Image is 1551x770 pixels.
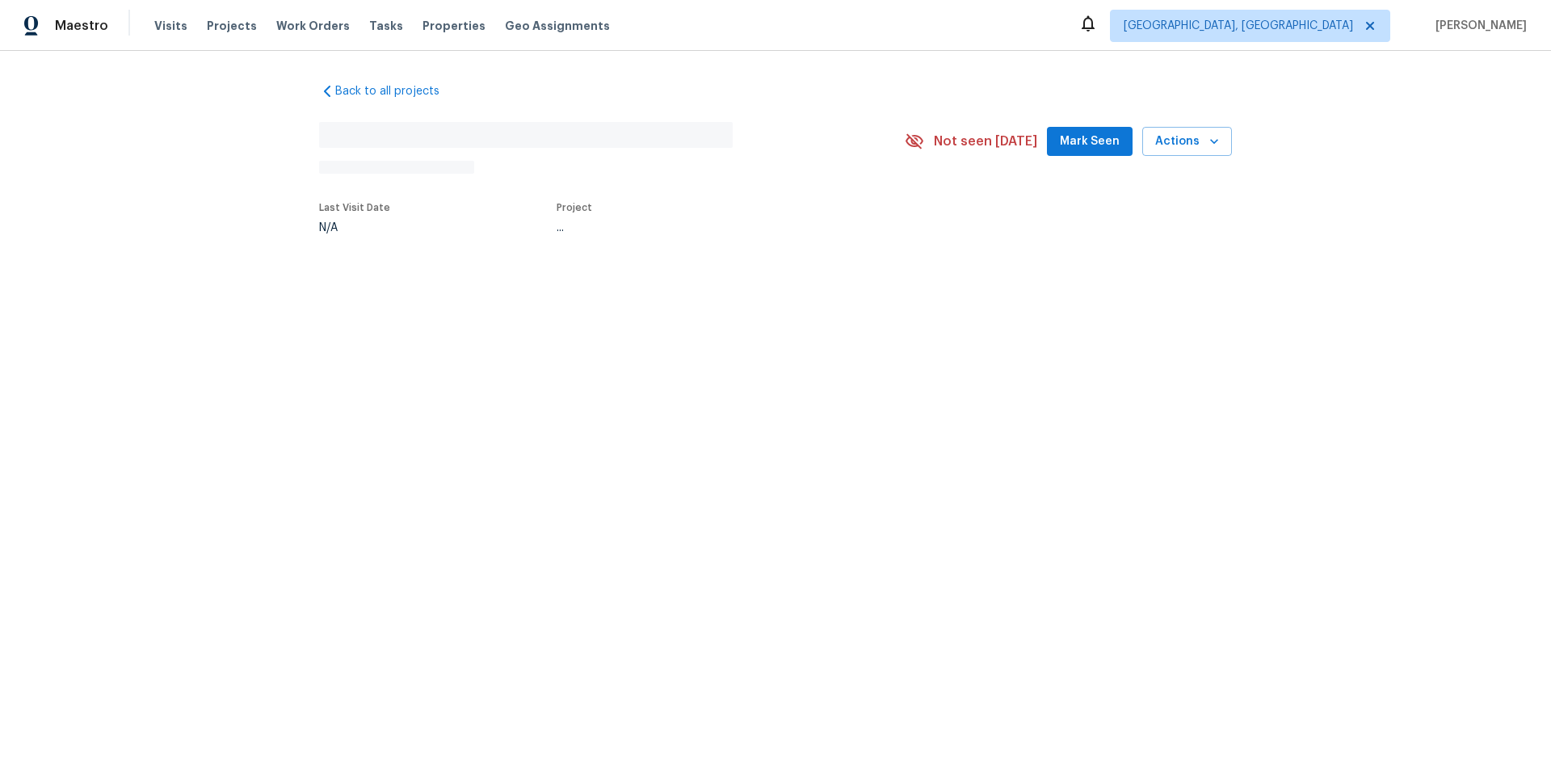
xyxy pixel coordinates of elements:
[505,18,610,34] span: Geo Assignments
[319,222,390,234] div: N/A
[319,83,474,99] a: Back to all projects
[557,222,867,234] div: ...
[1047,127,1133,157] button: Mark Seen
[934,133,1037,149] span: Not seen [DATE]
[1155,132,1219,152] span: Actions
[1124,18,1353,34] span: [GEOGRAPHIC_DATA], [GEOGRAPHIC_DATA]
[1142,127,1232,157] button: Actions
[1060,132,1120,152] span: Mark Seen
[422,18,485,34] span: Properties
[557,203,592,212] span: Project
[1429,18,1527,34] span: [PERSON_NAME]
[154,18,187,34] span: Visits
[319,203,390,212] span: Last Visit Date
[207,18,257,34] span: Projects
[369,20,403,32] span: Tasks
[55,18,108,34] span: Maestro
[276,18,350,34] span: Work Orders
